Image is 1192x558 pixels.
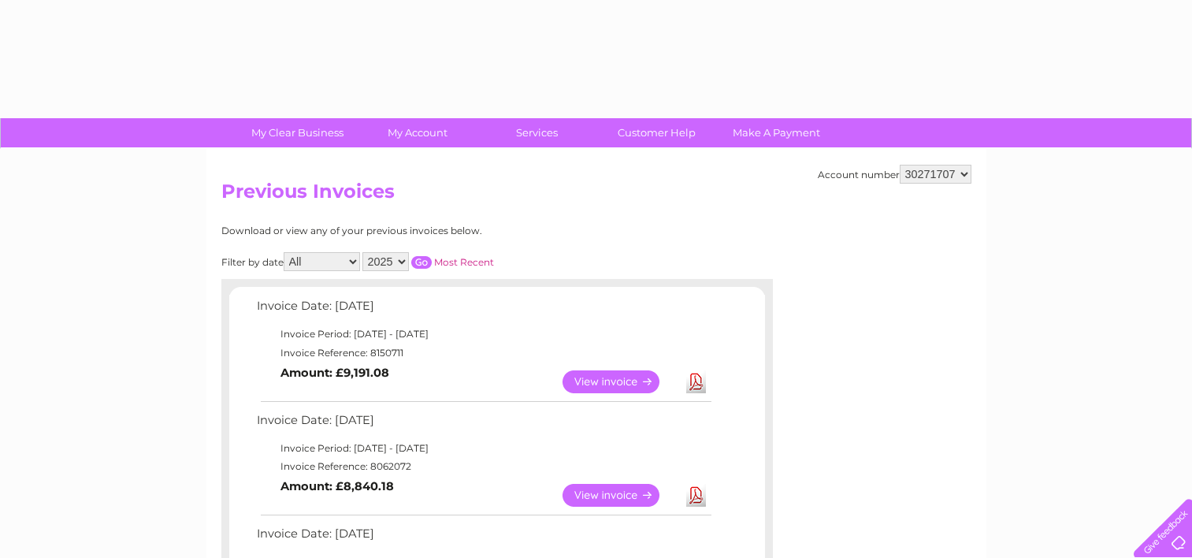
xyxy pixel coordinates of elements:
a: View [563,370,678,393]
a: My Account [352,118,482,147]
td: Invoice Period: [DATE] - [DATE] [253,439,714,458]
a: Customer Help [592,118,722,147]
a: Make A Payment [711,118,841,147]
a: View [563,484,678,507]
a: Services [472,118,602,147]
div: Download or view any of your previous invoices below. [221,225,635,236]
td: Invoice Date: [DATE] [253,410,714,439]
td: Invoice Date: [DATE] [253,523,714,552]
b: Amount: £9,191.08 [280,366,389,380]
h2: Previous Invoices [221,180,971,210]
div: Account number [818,165,971,184]
a: Download [686,370,706,393]
td: Invoice Reference: 8062072 [253,457,714,476]
td: Invoice Date: [DATE] [253,296,714,325]
div: Filter by date [221,252,635,271]
a: Download [686,484,706,507]
td: Invoice Period: [DATE] - [DATE] [253,325,714,344]
a: My Clear Business [232,118,362,147]
a: Most Recent [434,256,494,268]
b: Amount: £8,840.18 [280,479,394,493]
td: Invoice Reference: 8150711 [253,344,714,363]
